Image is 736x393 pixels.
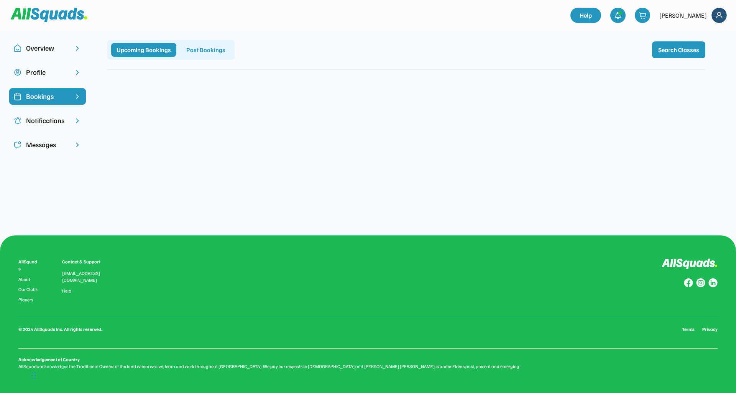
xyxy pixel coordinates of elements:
img: Group%20copy%207.svg [696,278,705,288]
div: Profile [26,67,69,77]
a: Terms [682,326,695,333]
div: Past Bookings [181,43,231,57]
a: Privacy [702,326,718,333]
div: [PERSON_NAME] [659,11,707,20]
div: AllSquads acknowledges the Traditional Owners of the land where we live, learn and work throughou... [18,363,718,370]
img: Icon%20copy%205.svg [14,141,21,149]
img: chevron-right%20copy%203.svg [74,93,81,100]
div: Notifications [26,115,69,126]
img: bell-03%20%281%29.svg [614,12,622,19]
img: chevron-right.svg [74,69,81,76]
a: Our Clubs [18,287,39,292]
img: Icon%20copy%2010.svg [14,44,21,52]
img: user-circle.svg [14,69,21,76]
div: Acknowledgement of Country [18,356,80,363]
a: Help [570,8,601,23]
div: Overview [26,43,69,53]
div: [EMAIL_ADDRESS][DOMAIN_NAME] [62,270,110,284]
img: Group%20copy%208.svg [684,278,693,288]
a: Players [18,297,39,303]
a: Help [62,288,71,294]
div: Bookings [26,91,69,102]
img: Squad%20Logo.svg [11,8,87,22]
a: About [18,277,39,282]
img: shopping-cart-01%20%281%29.svg [639,12,646,19]
div: © 2024 AllSquads Inc. All rights reserved. [18,326,102,333]
div: Upcoming Bookings [111,43,176,57]
button: Search Classes [652,41,705,58]
div: AllSquads [18,258,39,272]
img: Logo%20inverted.svg [662,258,718,270]
img: Group%20copy%206.svg [708,278,718,288]
img: Icon%20%2819%29.svg [14,93,21,100]
img: Icon%20copy%204.svg [14,117,21,125]
img: chevron-right.svg [74,44,81,52]
div: Contact & Support [62,258,110,265]
img: chevron-right.svg [74,117,81,125]
div: Messages [26,140,69,150]
img: chevron-right.svg [74,141,81,149]
img: Frame%2018.svg [711,8,727,23]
